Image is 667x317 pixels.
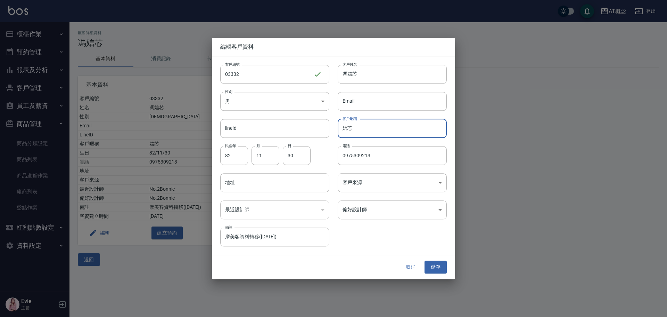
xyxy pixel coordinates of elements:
div: 男 [220,92,329,111]
span: 編輯客戶資料 [220,43,447,50]
label: 民國年 [225,143,236,148]
label: 電話 [343,143,350,148]
label: 性別 [225,89,232,94]
label: 客戶暱稱 [343,116,357,121]
label: 客戶姓名 [343,62,357,67]
label: 日 [288,143,291,148]
label: 客戶編號 [225,62,240,67]
button: 取消 [400,261,422,274]
button: 儲存 [425,261,447,274]
label: 備註 [225,225,232,230]
label: 月 [256,143,260,148]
